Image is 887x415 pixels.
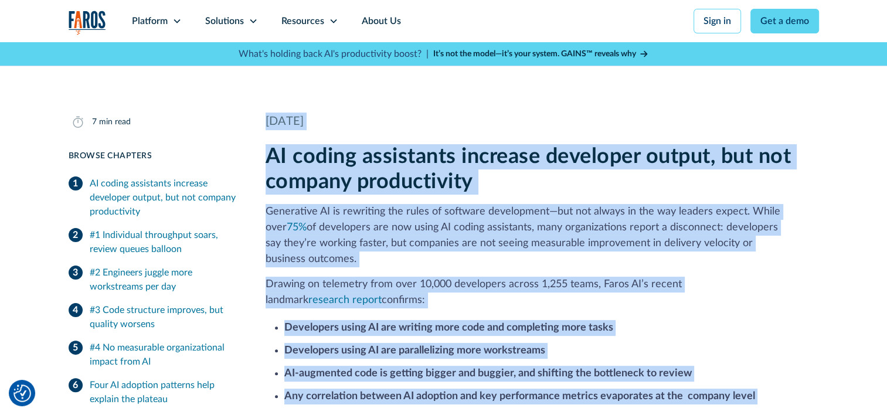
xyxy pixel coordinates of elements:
[239,47,429,61] p: What's holding back AI's productivity boost? |
[69,261,237,298] a: #2 Engineers juggle more workstreams per day
[69,223,237,261] a: #1 Individual throughput soars, review queues balloon
[284,322,613,333] strong: Developers using AI are writing more code and completing more tasks
[13,385,31,402] button: Cookie Settings
[90,176,237,219] div: AI coding assistants increase developer output, but not company productivity
[750,9,819,33] a: Get a demo
[90,341,237,369] div: #4 No measurable organizational impact from AI
[694,9,741,33] a: Sign in
[266,277,819,308] p: Drawing on telemetry from over 10,000 developers across 1,255 teams, Faros AI’s recent landmark c...
[69,150,237,162] div: Browse Chapters
[284,345,545,356] strong: Developers using AI are parallelizing more workstreams
[284,368,692,379] strong: AI-augmented code is getting bigger and buggier, and shifting the bottleneck to review
[287,222,307,233] a: 75%
[266,113,819,130] div: [DATE]
[266,204,819,267] p: Generative AI is rewriting the rules of software development—but not always in the way leaders ex...
[90,378,237,406] div: Four AI adoption patterns help explain the plateau
[433,48,649,60] a: It’s not the model—it’s your system. GAINS™ reveals why
[90,228,237,256] div: #1 Individual throughput soars, review queues balloon
[90,303,237,331] div: #3 Code structure improves, but quality worsens
[266,144,819,195] h2: AI coding assistants increase developer output, but not company productivity
[69,11,106,35] a: home
[13,385,31,402] img: Revisit consent button
[69,172,237,223] a: AI coding assistants increase developer output, but not company productivity
[132,14,168,28] div: Platform
[433,50,636,58] strong: It’s not the model—it’s your system. GAINS™ reveals why
[99,116,131,128] div: min read
[90,266,237,294] div: #2 Engineers juggle more workstreams per day
[205,14,244,28] div: Solutions
[69,11,106,35] img: Logo of the analytics and reporting company Faros.
[281,14,324,28] div: Resources
[308,295,382,305] a: research report
[69,373,237,411] a: Four AI adoption patterns help explain the plateau
[92,116,97,128] div: 7
[69,298,237,336] a: #3 Code structure improves, but quality worsens
[284,391,755,402] strong: Any correlation between AI adoption and key performance metrics evaporates at the company level
[69,336,237,373] a: #4 No measurable organizational impact from AI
